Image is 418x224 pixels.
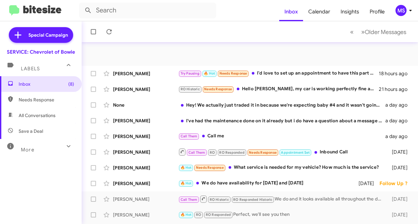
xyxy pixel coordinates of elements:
[204,71,215,76] span: 🔥 Hot
[19,81,74,87] span: Inbox
[386,164,413,171] div: [DATE]
[21,147,34,153] span: More
[113,117,178,124] div: [PERSON_NAME]
[188,150,205,155] span: Call Them
[181,213,192,217] span: 🔥 Hot
[178,195,386,203] div: We do and it looks available all throughout the day, What time works for you.
[113,102,178,108] div: None
[281,150,310,155] span: Appointment Set
[385,133,413,140] div: a day ago
[356,180,379,187] div: [DATE]
[365,28,406,36] span: Older Messages
[181,181,192,185] span: 🔥 Hot
[386,149,413,155] div: [DATE]
[196,165,224,170] span: Needs Response
[19,128,43,134] span: Save a Deal
[181,87,200,91] span: RO Historic
[357,25,410,39] button: Next
[335,2,364,21] a: Insights
[113,180,178,187] div: [PERSON_NAME]
[196,213,201,217] span: RO
[379,70,413,77] div: 18 hours ago
[79,3,216,18] input: Search
[113,212,178,218] div: [PERSON_NAME]
[361,28,365,36] span: »
[210,198,229,202] span: RO Historic
[178,70,379,77] div: I'd love to set up an appointment to have this part replaced as well as the the washer fluid not ...
[279,2,303,21] a: Inbox
[181,134,198,138] span: Call Them
[178,85,379,93] div: Hello [PERSON_NAME], my car is working perfectly fine and please let me know if i have to bring i...
[204,87,232,91] span: Needs Response
[21,66,40,72] span: Labels
[181,198,198,202] span: Call Them
[178,117,385,124] div: I've had the maintenance done on it already but i do have a question about a message thats poppin...
[113,70,178,77] div: [PERSON_NAME]
[219,150,244,155] span: RO Responded
[385,102,413,108] div: a day ago
[178,164,386,171] div: What service is needed for my vehicle? How much is the service?
[7,49,75,55] div: SERVICE: Chevrolet of Bowie
[113,86,178,93] div: [PERSON_NAME]
[390,5,411,16] button: MS
[233,198,272,202] span: RO Responded Historic
[385,117,413,124] div: a day ago
[210,150,215,155] span: RO
[178,132,385,140] div: Call me
[346,25,358,39] button: Previous
[9,27,73,43] a: Special Campaign
[19,112,56,119] span: All Conversations
[178,211,386,218] div: Perfect, we'll see you then
[181,71,200,76] span: Try Pausing
[379,180,413,187] div: Follow Up ?
[386,196,413,202] div: [DATE]
[68,81,74,87] span: (8)
[350,28,354,36] span: «
[379,86,413,93] div: 21 hours ago
[178,102,385,108] div: Hey! We actually just traded it in because we're expecting baby #4 and it wasn't going to accommo...
[178,148,386,156] div: Inbound Call
[395,5,407,16] div: MS
[28,32,68,38] span: Special Campaign
[206,213,231,217] span: RO Responded
[113,133,178,140] div: [PERSON_NAME]
[178,180,356,187] div: We do have availability for [DATE] and [DATE]
[113,149,178,155] div: [PERSON_NAME]
[249,150,277,155] span: Needs Response
[386,212,413,218] div: [DATE]
[181,165,192,170] span: 🔥 Hot
[303,2,335,21] a: Calendar
[19,96,74,103] span: Needs Response
[113,196,178,202] div: [PERSON_NAME]
[364,2,390,21] a: Profile
[346,25,410,39] nav: Page navigation example
[219,71,247,76] span: Needs Response
[113,164,178,171] div: [PERSON_NAME]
